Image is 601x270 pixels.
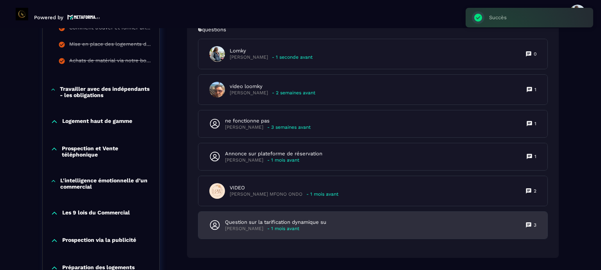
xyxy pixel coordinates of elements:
p: VIDEO [230,184,338,191]
p: Annonce sur plateforme de réservation [225,150,322,157]
p: Powered by [34,14,63,20]
p: [PERSON_NAME] [225,226,263,232]
span: questions [202,27,226,32]
img: logo-branding [16,8,28,20]
p: - 1 mois avant [306,191,338,197]
img: logo [67,14,100,20]
p: [PERSON_NAME] [225,124,263,130]
p: Travailler avec des indépendants - les obligations [60,86,151,98]
p: L'intelligence émotionnelle d’un commercial [60,177,151,190]
p: - 1 mois avant [267,226,299,232]
p: Prospection via la publicité [62,237,136,245]
p: [PERSON_NAME] [225,157,263,163]
p: 3 [534,222,536,228]
p: [PERSON_NAME] MFONO ONDO [230,191,302,197]
div: Mise en place des logements dans votre conciergerie [69,41,151,50]
p: Logement haut de gamme [62,118,132,126]
p: Prospection et Vente téléphonique [62,145,151,158]
p: - 3 semaines avant [267,124,311,130]
p: 6 [198,25,548,34]
p: 1 [534,153,536,160]
p: 2 [534,188,536,194]
p: - 2 semaines avant [272,90,315,96]
p: [PERSON_NAME] [230,54,268,60]
p: 1 [534,121,536,127]
p: Les 9 lois du Commercial [62,209,130,217]
p: [PERSON_NAME] [230,90,268,96]
p: video loomky [230,83,315,90]
div: Achats de matérial via notre boutique PrestaHome [69,58,151,66]
p: 1 [534,86,536,93]
p: 0 [534,51,536,57]
div: Comment trouver et former un gestionnaire pour vos logements [69,25,151,33]
p: - 1 seconde avant [272,54,313,60]
p: Question sur la tarification dynamique su [225,219,326,226]
p: ne fonctionne pas [225,117,311,124]
p: - 1 mois avant [267,157,299,163]
p: Lomky [230,47,313,54]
